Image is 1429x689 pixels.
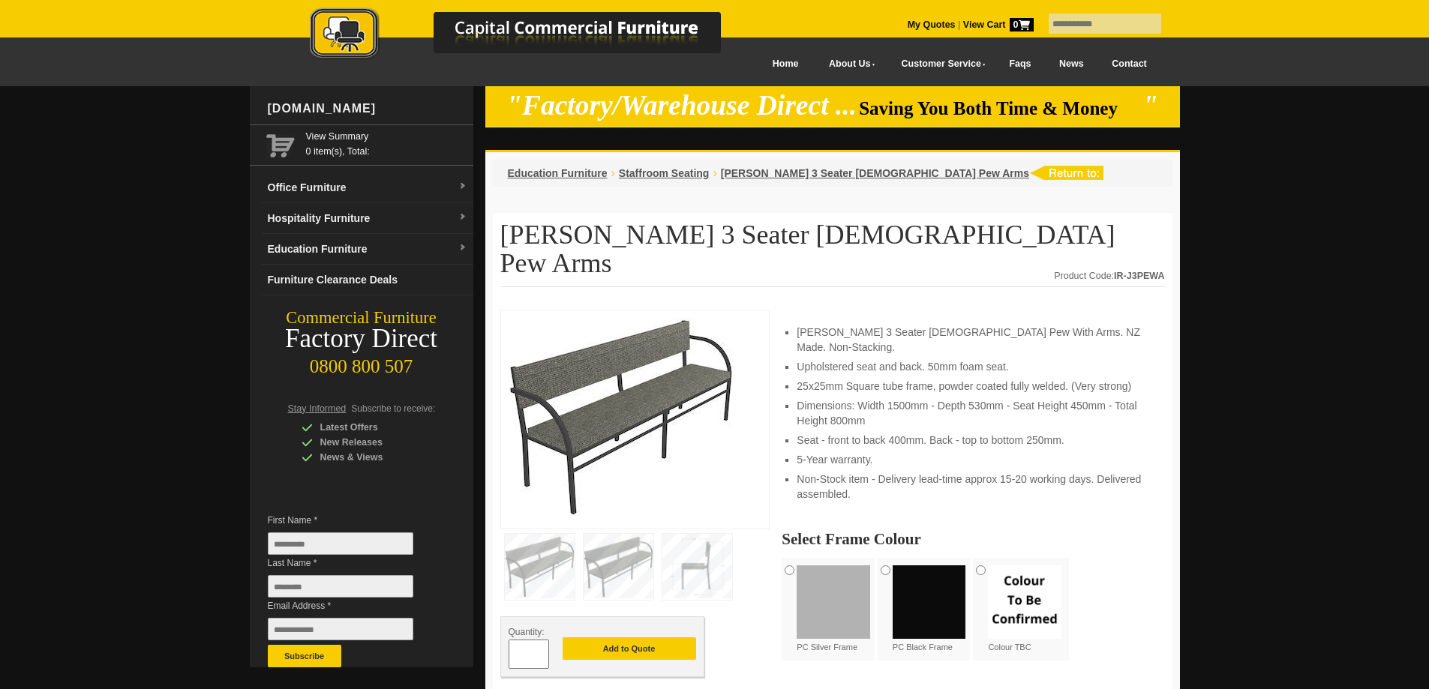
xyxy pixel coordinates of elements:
[782,532,1164,547] h2: Select Frame Colour
[302,450,444,465] div: News & Views
[713,166,716,181] li: ›
[884,47,995,81] a: Customer Service
[302,435,444,450] div: New Releases
[500,220,1165,287] h1: [PERSON_NAME] 3 Seater [DEMOGRAPHIC_DATA] Pew Arms
[797,565,870,653] label: PC Silver Frame
[506,90,857,121] em: "Factory/Warehouse Direct ...
[250,328,473,349] div: Factory Direct
[859,98,1140,118] span: Saving You Both Time & Money
[268,513,436,528] span: First Name *
[262,265,473,295] a: Furniture Clearance Deals
[797,398,1149,428] li: Dimensions: Width 1500mm - Depth 530mm - Seat Height 450mm - Total Height 800mm
[1010,18,1034,31] span: 0
[908,19,956,30] a: My Quotes
[893,565,966,653] label: PC Black Frame
[619,167,710,179] a: Staffroom Seating
[812,47,884,81] a: About Us
[1114,271,1164,281] strong: IR-J3PEWA
[1142,90,1158,121] em: "
[508,167,608,179] a: Education Furniture
[268,556,436,571] span: Last Name *
[797,452,1149,467] li: 5-Year warranty.
[302,420,444,435] div: Latest Offers
[988,565,1061,653] label: Colour TBC
[611,166,615,181] li: ›
[262,86,473,131] div: [DOMAIN_NAME]
[797,379,1149,394] li: 25x25mm Square tube frame, powder coated fully welded. (Very strong)
[288,403,347,414] span: Stay Informed
[563,637,696,660] button: Add to Quote
[995,47,1046,81] a: Faqs
[509,627,545,637] span: Quantity:
[963,19,1034,30] strong: View Cart
[509,318,734,517] img: James 3 Seater Church Pew Arms
[458,182,467,191] img: dropdown
[893,565,966,639] img: PC Black Frame
[960,19,1033,30] a: View Cart0
[262,203,473,234] a: Hospitality Furnituredropdown
[262,172,473,203] a: Office Furnituredropdown
[721,167,1029,179] a: [PERSON_NAME] 3 Seater [DEMOGRAPHIC_DATA] Pew Arms
[797,433,1149,448] li: Seat - front to back 400mm. Back - top to bottom 250mm.
[269,7,794,62] img: Capital Commercial Furniture Logo
[1097,47,1160,81] a: Contact
[268,575,413,598] input: Last Name *
[268,532,413,555] input: First Name *
[458,244,467,253] img: dropdown
[250,307,473,328] div: Commercial Furniture
[458,213,467,222] img: dropdown
[268,645,341,667] button: Subscribe
[269,7,794,67] a: Capital Commercial Furniture Logo
[268,618,413,640] input: Email Address *
[797,472,1149,502] li: Non-Stock item - Delivery lead-time approx 15-20 working days. Delivered assembled.
[797,359,1149,374] li: Upholstered seat and back. 50mm foam seat.
[1045,47,1097,81] a: News
[250,349,473,377] div: 0800 800 507
[306,129,467,144] a: View Summary
[797,325,1149,355] li: [PERSON_NAME] 3 Seater [DEMOGRAPHIC_DATA] Pew With Arms. NZ Made. Non-Stacking.
[1054,268,1164,283] div: Product Code:
[268,598,436,613] span: Email Address *
[306,129,467,157] span: 0 item(s), Total:
[797,565,870,639] img: PC Silver Frame
[351,403,435,414] span: Subscribe to receive:
[262,234,473,265] a: Education Furnituredropdown
[1029,166,1103,180] img: return to
[988,565,1061,639] img: Colour TBC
